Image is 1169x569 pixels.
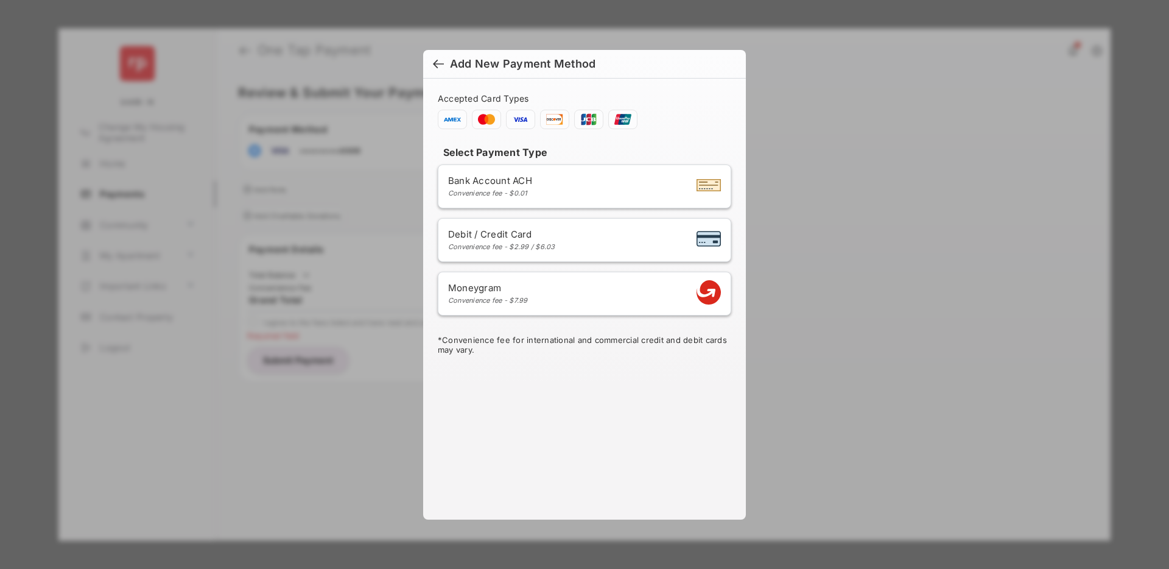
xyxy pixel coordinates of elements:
[438,335,731,357] div: * Convenience fee for international and commercial credit and debit cards may vary.
[448,175,532,186] span: Bank Account ACH
[448,189,532,197] div: Convenience fee - $0.01
[448,296,528,305] div: Convenience fee - $7.99
[448,228,555,240] span: Debit / Credit Card
[448,282,528,294] span: Moneygram
[438,146,731,158] h4: Select Payment Type
[438,93,534,104] span: Accepted Card Types
[448,242,555,251] div: Convenience fee - $2.99 / $6.03
[450,57,595,71] div: Add New Payment Method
